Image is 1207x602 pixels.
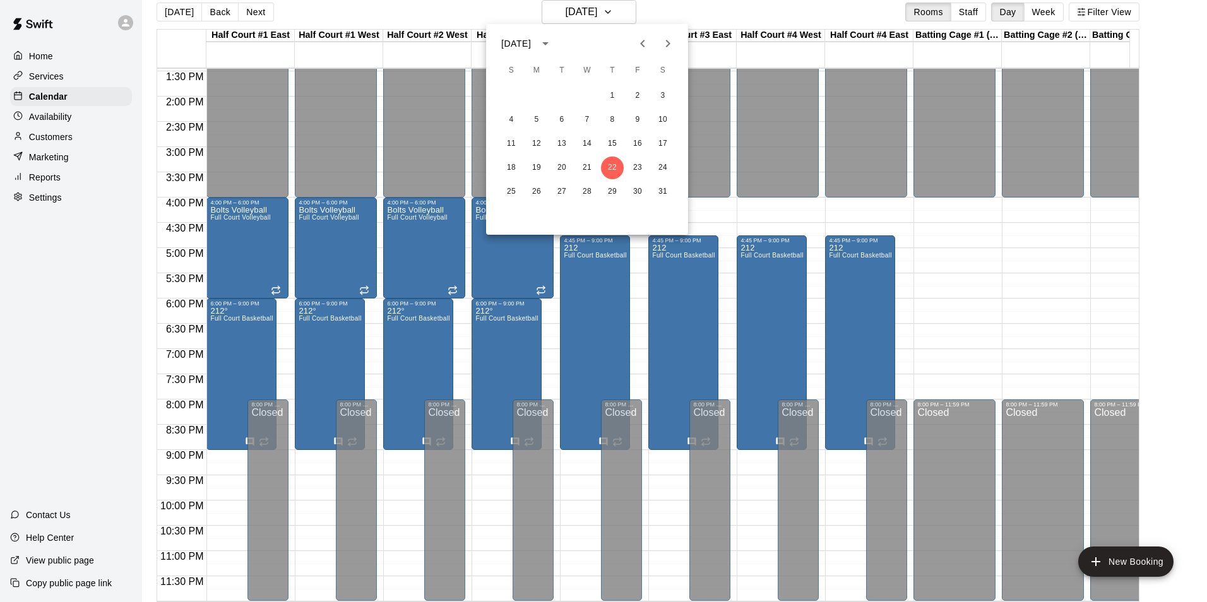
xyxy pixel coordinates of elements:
button: 3 [651,85,674,107]
button: 6 [550,109,573,131]
button: 29 [601,180,624,203]
button: 1 [601,85,624,107]
button: 17 [651,133,674,155]
div: [DATE] [501,37,531,50]
button: 12 [525,133,548,155]
button: Next month [655,31,681,56]
span: Sunday [500,58,523,83]
button: calendar view is open, switch to year view [535,33,556,54]
button: 21 [576,156,598,179]
span: Monday [525,58,548,83]
button: 9 [626,109,649,131]
button: 28 [576,180,598,203]
button: 16 [626,133,649,155]
button: 5 [525,109,548,131]
button: 22 [601,156,624,179]
button: 4 [500,109,523,131]
button: 2 [626,85,649,107]
button: 23 [626,156,649,179]
span: Saturday [651,58,674,83]
button: 25 [500,180,523,203]
span: Thursday [601,58,624,83]
button: Previous month [630,31,655,56]
button: 27 [550,180,573,203]
button: 10 [651,109,674,131]
button: 8 [601,109,624,131]
span: Friday [626,58,649,83]
span: Tuesday [550,58,573,83]
button: 11 [500,133,523,155]
button: 7 [576,109,598,131]
button: 19 [525,156,548,179]
span: Wednesday [576,58,598,83]
button: 13 [550,133,573,155]
button: 31 [651,180,674,203]
button: 15 [601,133,624,155]
button: 18 [500,156,523,179]
button: 24 [651,156,674,179]
button: 14 [576,133,598,155]
button: 20 [550,156,573,179]
button: 26 [525,180,548,203]
button: 30 [626,180,649,203]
